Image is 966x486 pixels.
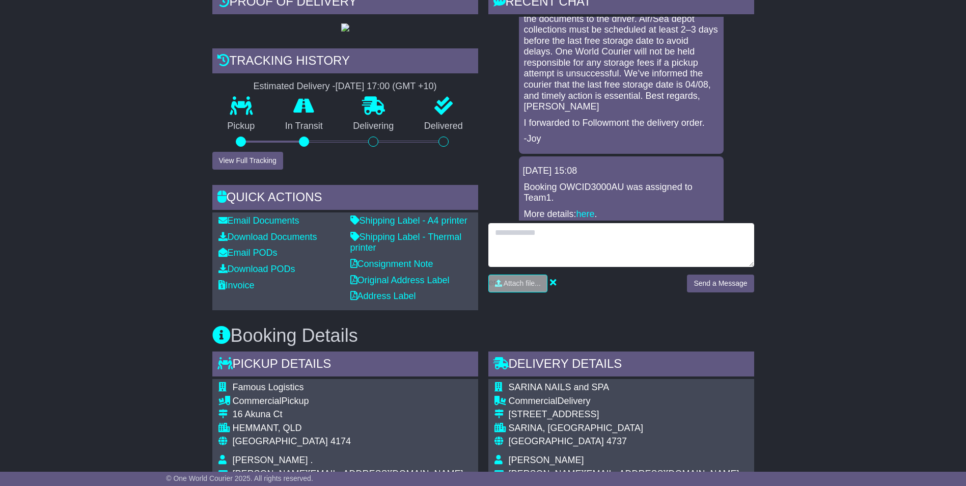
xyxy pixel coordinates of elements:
[523,166,720,177] div: [DATE] 15:08
[509,423,748,434] div: SARINA, [GEOGRAPHIC_DATA]
[233,396,282,406] span: Commercial
[576,209,595,219] a: here
[524,182,719,204] p: Booking OWCID3000AU was assigned to Team1.
[606,436,627,446] span: 4737
[212,352,478,379] div: Pickup Details
[212,326,754,346] h3: Booking Details
[330,436,351,446] span: 4174
[336,81,437,92] div: [DATE] 17:00 (GMT +10)
[338,121,409,132] p: Delivering
[350,232,462,253] a: Shipping Label - Thermal printer
[212,185,478,212] div: Quick Actions
[509,382,610,392] span: SARINA NAILS and SPA
[218,264,295,274] a: Download PODs
[509,396,748,407] div: Delivery
[166,474,313,482] span: © One World Courier 2025. All rights reserved.
[341,23,349,32] img: GetPodImage
[488,352,754,379] div: Delivery Details
[212,81,478,92] div: Estimated Delivery -
[687,275,754,292] button: Send a Message
[270,121,338,132] p: In Transit
[524,118,719,129] p: I forwarded to Followmont the delivery order.
[218,248,278,258] a: Email PODs
[509,409,748,420] div: [STREET_ADDRESS]
[233,382,304,392] span: Famous Logistics
[509,436,604,446] span: [GEOGRAPHIC_DATA]
[233,455,313,465] span: [PERSON_NAME] .
[350,215,467,226] a: Shipping Label - A4 printer
[509,469,739,479] span: [PERSON_NAME][EMAIL_ADDRESS][DOMAIN_NAME]
[233,409,463,420] div: 16 Akuna Ct
[218,215,299,226] a: Email Documents
[233,469,463,479] span: [PERSON_NAME][EMAIL_ADDRESS][DOMAIN_NAME]
[212,48,478,76] div: Tracking history
[350,291,416,301] a: Address Label
[524,133,719,145] p: -Joy
[212,152,283,170] button: View Full Tracking
[218,232,317,242] a: Download Documents
[509,396,558,406] span: Commercial
[409,121,478,132] p: Delivered
[509,455,584,465] span: [PERSON_NAME]
[350,259,433,269] a: Consignment Note
[233,423,463,434] div: HEMMANT, QLD
[233,436,328,446] span: [GEOGRAPHIC_DATA]
[350,275,450,285] a: Original Address Label
[212,121,270,132] p: Pickup
[218,280,255,290] a: Invoice
[524,209,719,220] p: More details: .
[233,396,463,407] div: Pickup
